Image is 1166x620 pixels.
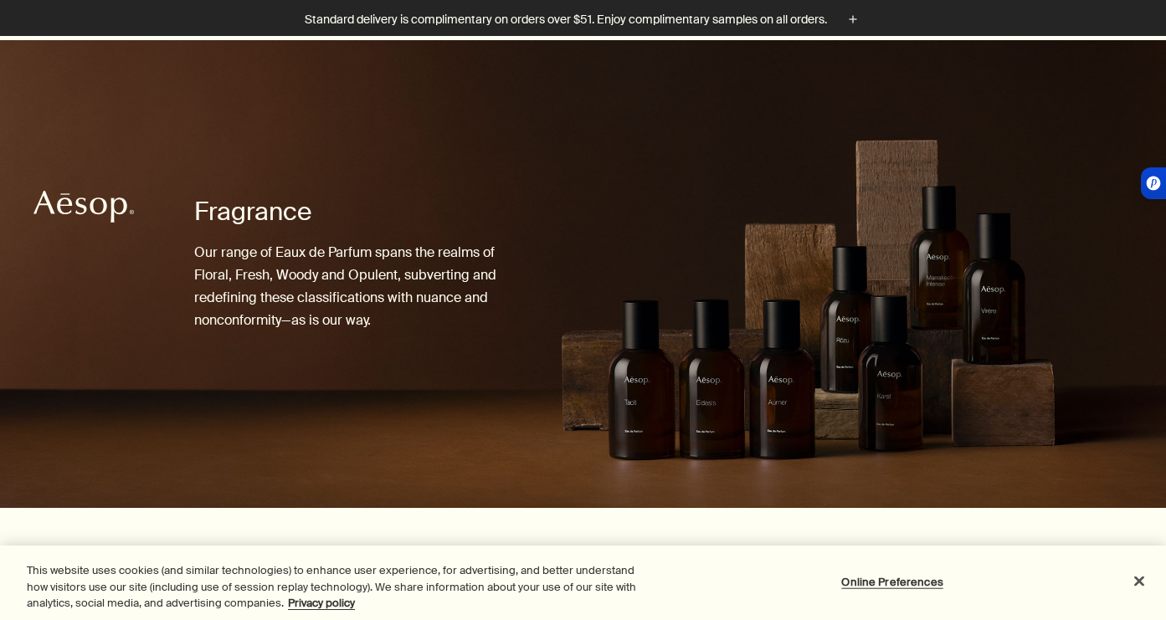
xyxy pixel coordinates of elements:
[288,596,355,610] a: More information about your privacy, opens in a new tab
[305,10,862,29] button: Standard delivery is complimentary on orders over $51. Enjoy complimentary samples on all orders.
[305,11,827,28] p: Standard delivery is complimentary on orders over $51. Enjoy complimentary samples on all orders.
[27,562,641,612] div: This website uses cookies (and similar technologies) to enhance user experience, for advertising,...
[33,190,134,223] svg: Aesop
[840,565,945,598] button: Online Preferences, Opens the preference center dialog
[1121,562,1158,599] button: Close
[29,186,138,232] a: Aesop
[194,195,516,228] h1: Fragrance
[194,241,516,332] p: Our range of Eaux de Parfum spans the realms of Floral, Fresh, Woody and Opulent, subverting and ...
